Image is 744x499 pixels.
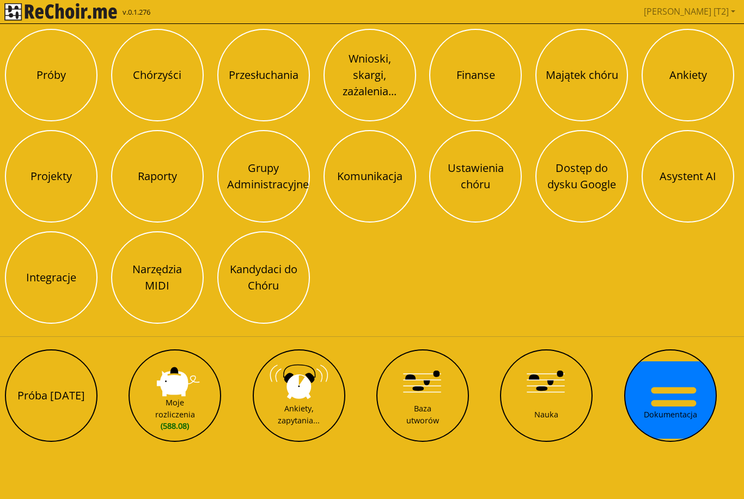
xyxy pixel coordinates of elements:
[642,29,734,121] button: Ankiety
[376,349,469,442] button: Baza utworów
[155,397,195,432] div: Moje rozliczenia
[324,29,416,121] button: Wnioski, skargi, zażalenia...
[123,7,150,18] span: v.0.1.276
[253,349,345,442] button: Ankiety, zapytania...
[217,29,310,121] button: Przesłuchania
[644,409,697,421] div: Dokumentacja
[429,130,522,223] button: Ustawienia chóru
[155,420,195,432] span: (588.08)
[5,349,97,442] button: Próba [DATE]
[639,1,740,22] a: [PERSON_NAME] [T2]
[129,349,221,442] button: Moje rozliczenia(588.08)
[111,231,204,324] button: Narzędzia MIDI
[5,231,97,324] button: Integracje
[500,349,593,442] button: Nauka
[535,130,628,223] button: Dostęp do dysku Google
[278,403,320,426] div: Ankiety, zapytania...
[111,29,204,121] button: Chórzyści
[324,130,416,223] button: Komunikacja
[535,29,628,121] button: Majątek chóru
[534,409,558,421] div: Nauka
[111,130,204,223] button: Raporty
[5,130,97,223] button: Projekty
[624,349,717,442] button: Dokumentacja
[217,231,310,324] button: Kandydaci do Chóru
[642,130,734,223] button: Asystent AI
[406,403,439,426] div: Baza utworów
[217,130,310,223] button: Grupy Administracyjne
[4,3,117,21] img: rekłajer mi
[5,29,97,121] button: Próby
[429,29,522,121] button: Finanse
